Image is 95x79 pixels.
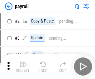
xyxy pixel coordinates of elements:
[47,53,65,57] div: pending...
[30,17,55,25] div: Copy & Paste
[15,36,20,41] span: # 3
[59,19,77,24] div: pending...
[15,52,22,57] span: # 11
[5,2,12,10] img: Back
[49,36,66,41] div: pending...
[15,3,29,9] div: payroll
[30,34,45,42] div: Update
[74,4,79,9] img: Support
[83,2,90,10] img: Settings menu
[32,51,43,59] div: Copy
[15,19,20,24] span: # 2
